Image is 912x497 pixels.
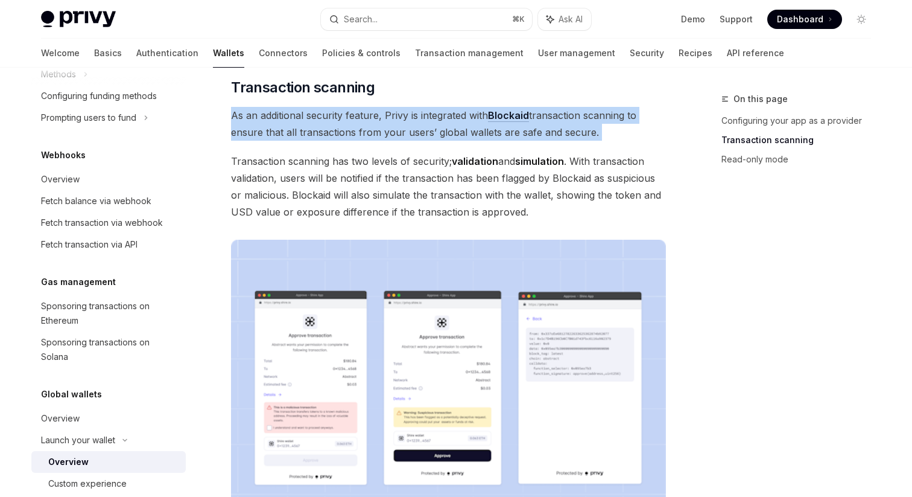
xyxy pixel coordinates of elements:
div: Search... [344,12,378,27]
img: light logo [41,11,116,28]
a: Basics [94,39,122,68]
div: Overview [48,455,89,469]
span: Dashboard [777,13,823,25]
a: Support [720,13,753,25]
a: Recipes [679,39,712,68]
div: Prompting users to fund [41,111,136,125]
a: Configuring your app as a provider [721,111,881,130]
span: ⌘ K [512,14,525,24]
a: Policies & controls [322,39,401,68]
a: Connectors [259,39,308,68]
a: Custom experience [31,473,186,495]
a: Overview [31,408,186,429]
a: Fetch transaction via API [31,234,186,255]
span: Transaction scanning [231,78,375,97]
a: API reference [727,39,784,68]
a: Read-only mode [721,150,881,169]
h5: Webhooks [41,148,86,162]
a: Configuring funding methods [31,85,186,107]
button: Ask AI [538,8,591,30]
a: Transaction management [415,39,524,68]
a: Sponsoring transactions on Solana [31,332,186,368]
div: Overview [41,411,80,426]
div: Fetch balance via webhook [41,194,151,208]
div: Configuring funding methods [41,89,157,103]
a: Authentication [136,39,198,68]
div: Custom experience [48,476,127,491]
a: Overview [31,168,186,190]
h5: Gas management [41,275,116,289]
strong: validation [452,155,498,167]
div: Launch your wallet [41,433,115,447]
h5: Global wallets [41,387,102,402]
a: Welcome [41,39,80,68]
span: On this page [733,92,788,106]
a: Demo [681,13,705,25]
a: Dashboard [767,10,842,29]
div: Fetch transaction via webhook [41,216,163,230]
a: Wallets [213,39,244,68]
button: Search...⌘K [321,8,532,30]
a: Fetch transaction via webhook [31,212,186,234]
span: Transaction scanning has two levels of security; and . With transaction validation, users will be... [231,153,666,220]
a: Overview [31,451,186,473]
div: Sponsoring transactions on Ethereum [41,299,179,328]
a: User management [538,39,615,68]
div: Overview [41,172,80,187]
a: Sponsoring transactions on Ethereum [31,295,186,332]
div: Fetch transaction via API [41,237,138,252]
strong: simulation [515,155,564,167]
a: Transaction scanning [721,130,881,150]
a: Blockaid [488,109,529,122]
a: Fetch balance via webhook [31,190,186,212]
span: As an additional security feature, Privy is integrated with transaction scanning to ensure that a... [231,107,666,141]
span: Ask AI [559,13,583,25]
div: Sponsoring transactions on Solana [41,335,179,364]
button: Toggle dark mode [852,10,871,29]
a: Security [630,39,664,68]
